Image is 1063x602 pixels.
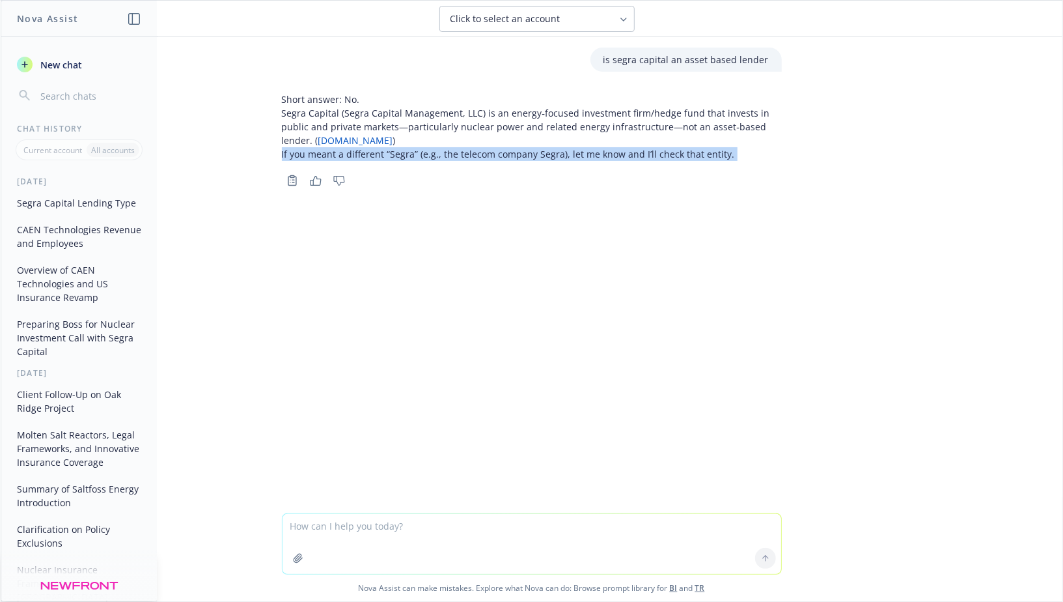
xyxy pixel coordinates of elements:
button: Click to select an account [439,6,635,32]
p: Segra Capital (Segra Capital Management, LLC) is an energy‑focused investment firm/hedge fund tha... [282,106,782,147]
p: Short answer: No. [282,93,782,106]
button: Thumbs down [329,171,350,190]
button: Summary of Saltfoss Energy Introduction [12,478,146,513]
button: New chat [12,53,146,76]
p: Current account [23,145,82,156]
h1: Nova Assist [17,12,78,25]
svg: Copy to clipboard [286,175,298,186]
a: BI [670,582,678,594]
a: [DOMAIN_NAME] [318,134,393,147]
p: All accounts [91,145,135,156]
p: If you meant a different “Segra” (e.g., the telecom company Segra), let me know and I’ll check th... [282,147,782,161]
div: Chat History [1,123,157,134]
a: TR [695,582,705,594]
div: [DATE] [1,176,157,187]
span: Nova Assist can make mistakes. Explore what Nova can do: Browse prompt library for and [6,575,1057,601]
span: Click to select an account [450,12,560,25]
button: Molten Salt Reactors, Legal Frameworks, and Innovative Insurance Coverage [12,424,146,473]
span: New chat [38,58,82,72]
button: Client Follow-Up on Oak Ridge Project [12,384,146,419]
button: CAEN Technologies Revenue and Employees [12,219,146,254]
div: [DATE] [1,367,157,379]
input: Search chats [38,87,141,105]
button: Segra Capital Lending Type [12,192,146,214]
button: Clarification on Policy Exclusions [12,519,146,554]
p: is segra capital an asset based lender [603,53,769,66]
button: Overview of CAEN Technologies and US Insurance Revamp [12,259,146,308]
button: Preparing Boss for Nuclear Investment Call with Segra Capital [12,313,146,362]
